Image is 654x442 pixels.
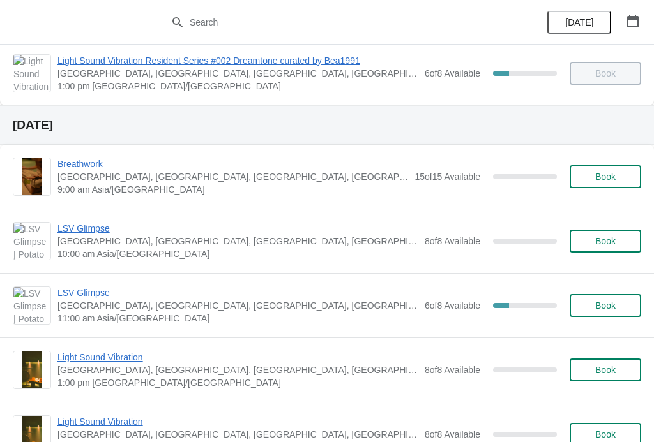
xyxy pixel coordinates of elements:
[13,55,50,92] img: Light Sound Vibration Resident Series #002 Dreamtone curated by Bea1991 | Potato Head Suites & St...
[57,158,408,170] span: Breathwork
[425,236,480,246] span: 8 of 8 Available
[57,80,418,92] span: 1:00 pm [GEOGRAPHIC_DATA]/[GEOGRAPHIC_DATA]
[595,236,616,246] span: Book
[22,158,43,195] img: Breathwork | Potato Head Suites & Studios, Jalan Petitenget, Seminyak, Badung Regency, Bali, Indo...
[570,165,641,188] button: Book
[57,222,418,235] span: LSV Glimpse
[57,247,418,260] span: 10:00 am Asia/[GEOGRAPHIC_DATA]
[570,230,641,253] button: Book
[414,172,480,182] span: 15 of 15 Available
[189,11,490,34] input: Search
[13,223,50,260] img: LSV Glimpse | Potato Head Suites & Studios, Jalan Petitenget, Seminyak, Badung Regency, Bali, Ind...
[57,351,418,364] span: Light Sound Vibration
[425,300,480,311] span: 6 of 8 Available
[57,376,418,389] span: 1:00 pm [GEOGRAPHIC_DATA]/[GEOGRAPHIC_DATA]
[57,312,418,325] span: 11:00 am Asia/[GEOGRAPHIC_DATA]
[57,235,418,247] span: [GEOGRAPHIC_DATA], [GEOGRAPHIC_DATA], [GEOGRAPHIC_DATA], [GEOGRAPHIC_DATA], [GEOGRAPHIC_DATA]
[57,364,418,376] span: [GEOGRAPHIC_DATA], [GEOGRAPHIC_DATA], [GEOGRAPHIC_DATA], [GEOGRAPHIC_DATA], [GEOGRAPHIC_DATA]
[425,429,480,439] span: 8 of 8 Available
[57,54,418,67] span: Light Sound Vibration Resident Series #002 Dreamtone curated by Bea1991
[13,287,50,324] img: LSV Glimpse | Potato Head Suites & Studios, Jalan Petitenget, Seminyak, Badung Regency, Bali, Ind...
[570,294,641,317] button: Book
[57,415,418,428] span: Light Sound Vibration
[595,300,616,311] span: Book
[57,286,418,299] span: LSV Glimpse
[595,172,616,182] span: Book
[57,67,418,80] span: [GEOGRAPHIC_DATA], [GEOGRAPHIC_DATA], [GEOGRAPHIC_DATA], [GEOGRAPHIC_DATA], [GEOGRAPHIC_DATA]
[425,365,480,375] span: 8 of 8 Available
[22,351,43,388] img: Light Sound Vibration | Potato Head Suites & Studios, Jalan Petitenget, Seminyak, Badung Regency,...
[57,428,418,441] span: [GEOGRAPHIC_DATA], [GEOGRAPHIC_DATA], [GEOGRAPHIC_DATA], [GEOGRAPHIC_DATA], [GEOGRAPHIC_DATA]
[595,429,616,439] span: Book
[13,119,641,131] h2: [DATE]
[57,299,418,312] span: [GEOGRAPHIC_DATA], [GEOGRAPHIC_DATA], [GEOGRAPHIC_DATA], [GEOGRAPHIC_DATA], [GEOGRAPHIC_DATA]
[570,358,641,381] button: Book
[547,11,611,34] button: [DATE]
[57,183,408,196] span: 9:00 am Asia/[GEOGRAPHIC_DATA]
[425,68,480,78] span: 6 of 8 Available
[565,17,593,27] span: [DATE]
[57,170,408,183] span: [GEOGRAPHIC_DATA], [GEOGRAPHIC_DATA], [GEOGRAPHIC_DATA], [GEOGRAPHIC_DATA], [GEOGRAPHIC_DATA]
[595,365,616,375] span: Book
